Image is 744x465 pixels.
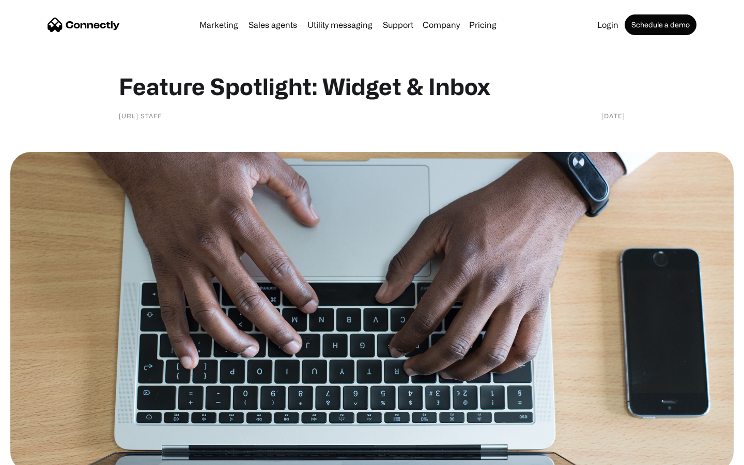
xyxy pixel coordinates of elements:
a: Utility messaging [303,21,377,29]
aside: Language selected: English [10,447,62,461]
div: Company [423,18,460,32]
div: [URL] staff [119,111,162,121]
a: Support [379,21,417,29]
a: Pricing [465,21,501,29]
a: Sales agents [244,21,301,29]
h1: Feature Spotlight: Widget & Inbox [119,72,625,100]
a: Marketing [195,21,242,29]
div: [DATE] [601,111,625,121]
a: Login [593,21,623,29]
a: Schedule a demo [625,14,696,35]
a: home [48,17,120,33]
ul: Language list [21,447,62,461]
div: Company [420,18,463,32]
